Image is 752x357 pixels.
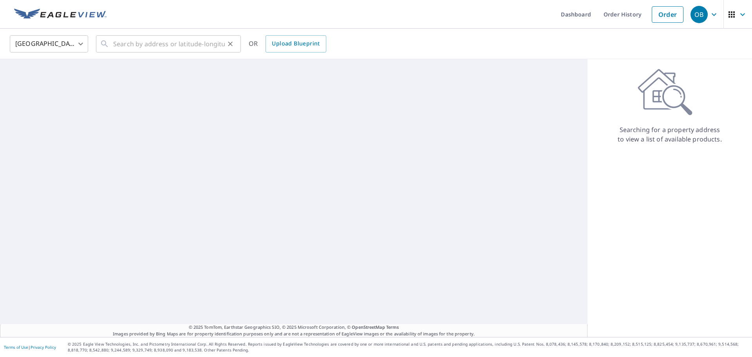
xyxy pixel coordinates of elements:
[352,324,385,330] a: OpenStreetMap
[4,344,28,350] a: Terms of Use
[225,38,236,49] button: Clear
[272,39,320,49] span: Upload Blueprint
[386,324,399,330] a: Terms
[10,33,88,55] div: [GEOGRAPHIC_DATA]
[691,6,708,23] div: OB
[14,9,107,20] img: EV Logo
[266,35,326,53] a: Upload Blueprint
[31,344,56,350] a: Privacy Policy
[113,33,225,55] input: Search by address or latitude-longitude
[189,324,399,331] span: © 2025 TomTom, Earthstar Geographics SIO, © 2025 Microsoft Corporation, ©
[68,341,748,353] p: © 2025 Eagle View Technologies, Inc. and Pictometry International Corp. All Rights Reserved. Repo...
[249,35,326,53] div: OR
[4,345,56,350] p: |
[652,6,683,23] a: Order
[617,125,722,144] p: Searching for a property address to view a list of available products.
